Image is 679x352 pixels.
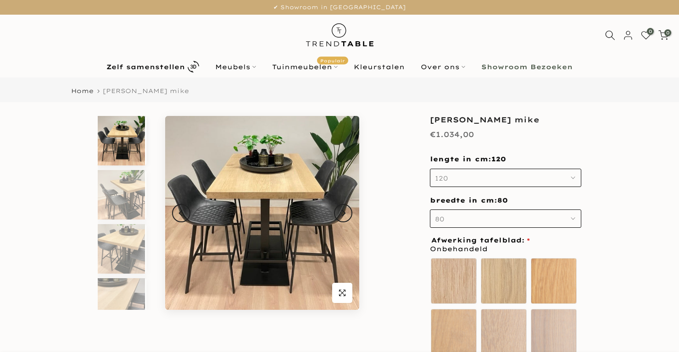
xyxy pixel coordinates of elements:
[647,28,654,35] span: 0
[99,59,207,75] a: Zelf samenstellen
[103,87,189,94] span: [PERSON_NAME] mike
[430,155,506,163] span: lengte in cm:
[664,29,671,36] span: 0
[430,169,581,187] button: 120
[71,88,94,94] a: Home
[207,61,264,72] a: Meubels
[430,128,474,141] div: €1.034,00
[346,61,413,72] a: Kleurstalen
[435,215,445,223] span: 80
[300,15,380,55] img: trend-table
[641,30,651,40] a: 0
[413,61,473,72] a: Over ons
[317,56,348,64] span: Populair
[658,30,668,40] a: 0
[106,64,185,70] b: Zelf samenstellen
[430,196,508,204] span: breedte in cm:
[11,2,668,12] p: ✔ Showroom in [GEOGRAPHIC_DATA]
[430,243,488,255] span: Onbehandeld
[1,305,47,351] iframe: toggle-frame
[481,64,573,70] b: Showroom Bezoeken
[473,61,581,72] a: Showroom Bezoeken
[430,116,581,123] h1: [PERSON_NAME] mike
[431,237,530,243] span: Afwerking tafelblad:
[491,155,506,164] span: 120
[430,209,581,228] button: 80
[435,174,448,182] span: 120
[497,196,508,205] span: 80
[172,204,190,222] button: Previous
[334,204,352,222] button: Next
[264,61,346,72] a: TuinmeubelenPopulair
